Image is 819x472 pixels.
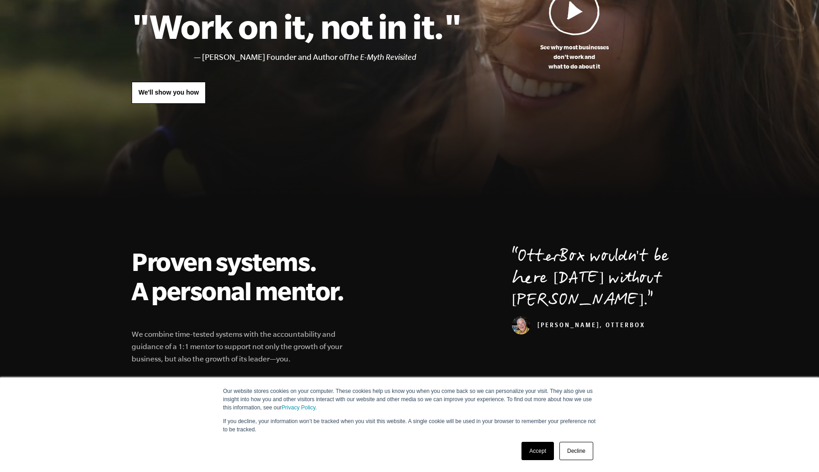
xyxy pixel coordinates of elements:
h2: Proven systems. A personal mentor. [132,247,355,305]
p: See why most businesses don't work and what to do about it [461,42,687,71]
a: We'll show you how [132,82,206,104]
h1: "Work on it, not in it." [132,6,461,46]
p: Our website stores cookies on your computer. These cookies help us know you when you come back so... [223,387,596,412]
span: We'll show you how [138,89,199,96]
i: The E-Myth Revisited [346,53,416,62]
p: We combine time-tested systems with the accountability and guidance of a 1:1 mentor to support no... [132,328,355,365]
p: If you decline, your information won’t be tracked when you visit this website. A single cookie wi... [223,417,596,434]
a: Accept [521,442,554,460]
img: Curt Richardson, OtterBox [512,316,530,334]
a: Privacy Policy [282,404,315,411]
li: [PERSON_NAME] Founder and Author of [202,51,461,64]
p: OtterBox wouldn't be here [DATE] without [PERSON_NAME]. [512,247,687,313]
a: Decline [559,442,593,460]
cite: [PERSON_NAME], OtterBox [512,323,645,330]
